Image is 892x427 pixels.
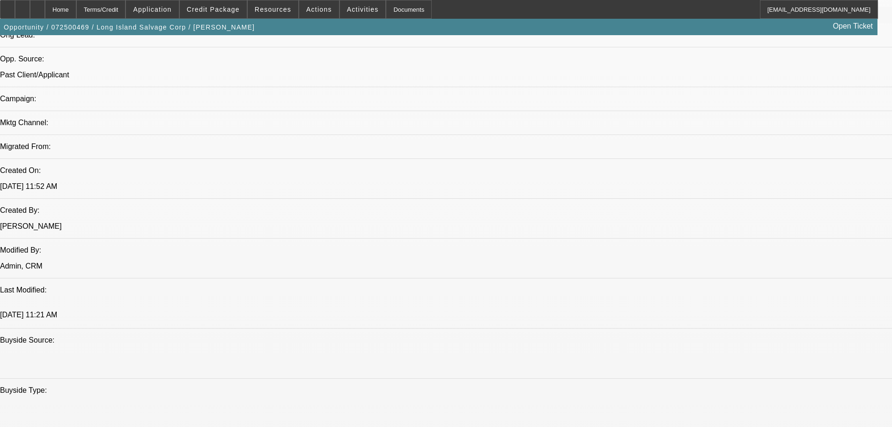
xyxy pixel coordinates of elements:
[347,6,379,13] span: Activities
[180,0,247,18] button: Credit Package
[299,0,339,18] button: Actions
[340,0,386,18] button: Activities
[187,6,240,13] span: Credit Package
[248,0,298,18] button: Resources
[126,0,178,18] button: Application
[133,6,171,13] span: Application
[4,23,255,31] span: Opportunity / 072500469 / Long Island Salvage Corp / [PERSON_NAME]
[829,18,877,34] a: Open Ticket
[255,6,291,13] span: Resources
[306,6,332,13] span: Actions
